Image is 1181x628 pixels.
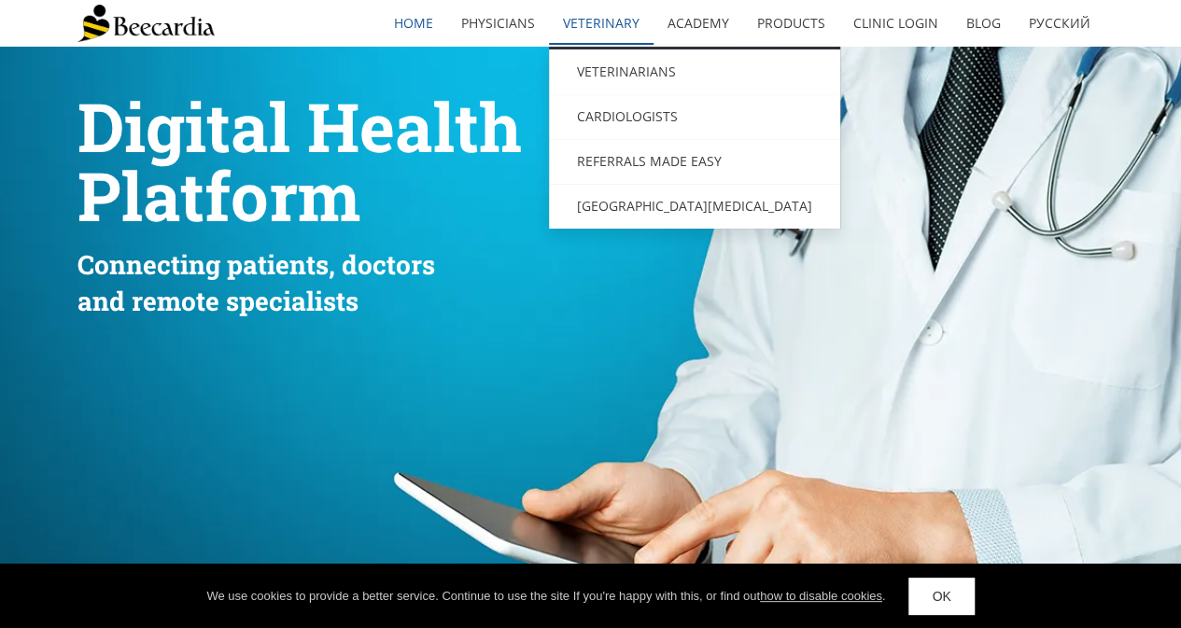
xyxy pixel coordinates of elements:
span: and remote specialists [77,284,359,318]
a: Русский [1015,2,1104,45]
span: Connecting patients, doctors [77,247,435,282]
a: home [380,2,447,45]
a: how to disable cookies [760,589,882,603]
a: Academy [654,2,743,45]
a: [GEOGRAPHIC_DATA][MEDICAL_DATA] [549,184,840,229]
div: We use cookies to provide a better service. Continue to use the site If you're happy with this, o... [206,587,885,606]
a: Cardiologists [549,94,840,139]
a: Veterinary [549,2,654,45]
a: Veterinarians [549,49,840,94]
img: Beecardia [77,5,215,42]
a: OK [908,578,974,615]
a: Blog [952,2,1015,45]
span: Platform [77,151,360,240]
a: Clinic Login [839,2,952,45]
span: Digital Health [77,82,522,171]
a: Products [743,2,839,45]
a: Referrals Made Easy [549,139,840,184]
a: Physicians [447,2,549,45]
